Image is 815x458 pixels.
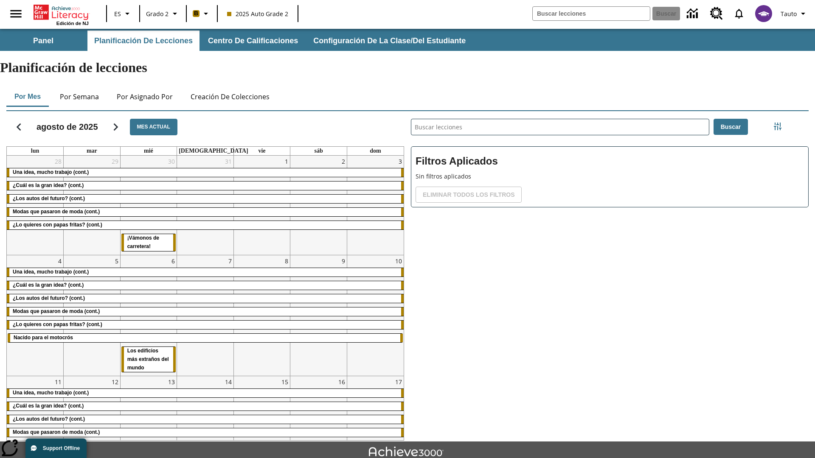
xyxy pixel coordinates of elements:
div: ¡Vámonos de carretera! [121,234,176,251]
button: Escoja un nuevo avatar [750,3,777,25]
a: 11 de agosto de 2025 [53,376,63,388]
a: domingo [368,147,382,155]
a: Centro de recursos, Se abrirá en una pestaña nueva. [705,2,728,25]
div: ¿Cuál es la gran idea? (cont.) [7,281,404,290]
span: Modas que pasaron de moda (cont.) [13,429,100,435]
div: ¿Cuál es la gran idea? (cont.) [7,402,404,411]
h2: agosto de 2025 [37,122,98,132]
div: ¿Los autos del futuro? (cont.) [7,195,404,203]
span: Modas que pasaron de moda (cont.) [13,308,100,314]
span: ¿Los autos del futuro? (cont.) [13,195,85,201]
span: Los edificios más extraños del mundo [127,348,169,371]
img: avatar image [755,5,772,22]
a: 4 de agosto de 2025 [56,255,63,267]
button: Grado: Grado 2, Elige un grado [143,6,183,21]
td: 8 de agosto de 2025 [233,255,290,376]
span: ¿Cuál es la gran idea? (cont.) [13,403,84,409]
span: ¿Los autos del futuro? (cont.) [13,416,85,422]
td: 30 de julio de 2025 [120,156,177,255]
button: Perfil/Configuración [777,6,812,21]
button: Creación de colecciones [184,87,276,107]
td: 31 de julio de 2025 [177,156,234,255]
div: ¿Lo quieres con papas fritas? (cont.) [7,321,404,329]
div: Buscar [404,108,809,441]
td: 7 de agosto de 2025 [177,255,234,376]
a: Centro de información [682,2,705,25]
a: 31 de julio de 2025 [223,156,233,167]
a: 5 de agosto de 2025 [113,255,120,267]
a: 10 de agosto de 2025 [393,255,404,267]
a: miércoles [142,147,155,155]
span: Una idea, mucho trabajo (cont.) [13,169,89,175]
button: Centro de calificaciones [201,31,305,51]
div: Una idea, mucho trabajo (cont.) [7,168,404,177]
div: Modas que pasaron de moda (cont.) [7,208,404,216]
button: Regresar [8,116,30,138]
button: Planificación de lecciones [87,31,200,51]
span: Tauto [781,9,797,18]
span: Una idea, mucho trabajo (cont.) [13,390,89,396]
span: Edición de NJ [56,21,89,26]
button: Menú lateral de filtros [769,118,786,135]
a: 13 de agosto de 2025 [166,376,177,388]
button: Por asignado por [110,87,180,107]
a: 30 de julio de 2025 [166,156,177,167]
a: viernes [256,147,267,155]
div: ¿Cuál es la gran idea? (cont.) [7,182,404,190]
td: 1 de agosto de 2025 [233,156,290,255]
td: 9 de agosto de 2025 [290,255,347,376]
td: 2 de agosto de 2025 [290,156,347,255]
span: ¿Los autos del futuro? (cont.) [13,295,85,301]
div: Nacido para el motocrós [8,334,403,342]
a: jueves [177,147,250,155]
span: Support Offline [43,445,80,451]
a: 1 de agosto de 2025 [283,156,290,167]
a: 7 de agosto de 2025 [227,255,233,267]
a: Portada [34,4,89,21]
td: 10 de agosto de 2025 [347,255,404,376]
button: Buscar [714,119,748,135]
td: 28 de julio de 2025 [7,156,64,255]
div: Portada [34,3,89,26]
a: 14 de agosto de 2025 [223,376,233,388]
button: Support Offline [25,438,87,458]
td: 6 de agosto de 2025 [120,255,177,376]
span: 2025 Auto Grade 2 [227,9,288,18]
div: ¿Los autos del futuro? (cont.) [7,415,404,424]
span: Modas que pasaron de moda (cont.) [13,209,100,215]
input: Buscar lecciones [411,119,709,135]
span: Nacido para el motocrós [14,335,73,341]
td: 5 de agosto de 2025 [64,255,121,376]
button: Abrir el menú lateral [3,1,28,26]
td: 29 de julio de 2025 [64,156,121,255]
a: 8 de agosto de 2025 [283,255,290,267]
button: Boost El color de la clase es anaranjado claro. Cambiar el color de la clase. [189,6,214,21]
div: ¿Los autos del futuro? (cont.) [7,294,404,303]
div: Filtros Aplicados [411,146,809,207]
div: ¿Lo quieres con papas fritas? (cont.) [7,221,404,229]
button: Panel [1,31,86,51]
a: 17 de agosto de 2025 [393,376,404,388]
h2: Filtros Aplicados [416,151,804,172]
div: Modas que pasaron de moda (cont.) [7,307,404,316]
a: Notificaciones [728,3,750,25]
a: 16 de agosto de 2025 [337,376,347,388]
a: 29 de julio de 2025 [110,156,120,167]
span: ¿Lo quieres con papas fritas? (cont.) [13,321,102,327]
div: Una idea, mucho trabajo (cont.) [7,389,404,397]
a: 28 de julio de 2025 [53,156,63,167]
a: 6 de agosto de 2025 [170,255,177,267]
span: ES [114,9,121,18]
a: 15 de agosto de 2025 [280,376,290,388]
button: Lenguaje: ES, Selecciona un idioma [110,6,137,21]
span: Grado 2 [146,9,169,18]
span: ¡Vámonos de carretera! [127,235,159,249]
a: 2 de agosto de 2025 [340,156,347,167]
div: Una idea, mucho trabajo (cont.) [7,268,404,276]
span: ¿Cuál es la gran idea? (cont.) [13,282,84,288]
button: Seguir [105,116,126,138]
button: Por semana [53,87,106,107]
span: B [194,8,198,19]
a: lunes [29,147,41,155]
button: Por mes [6,87,49,107]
